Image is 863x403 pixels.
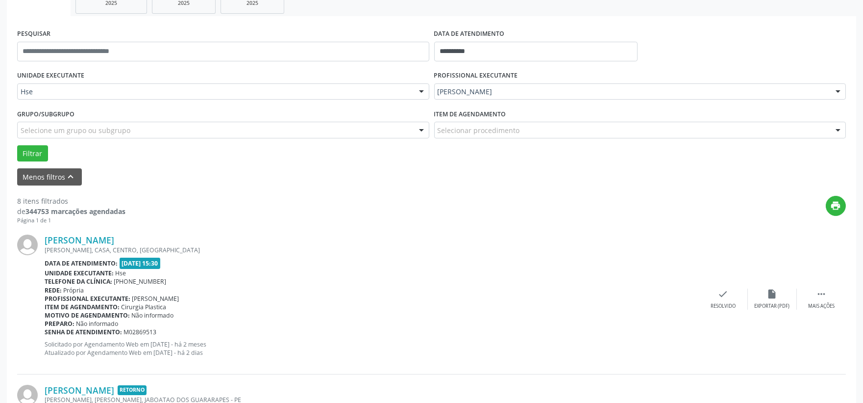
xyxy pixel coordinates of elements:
[25,207,125,216] strong: 344753 marcações agendadas
[45,259,118,268] b: Data de atendimento:
[21,125,130,135] span: Selecione um grupo ou subgrupo
[45,235,114,245] a: [PERSON_NAME]
[17,168,82,186] button: Menos filtroskeyboard_arrow_up
[17,68,84,83] label: UNIDADE EXECUTANTE
[66,171,76,182] i: keyboard_arrow_up
[132,311,174,320] span: Não informado
[45,328,122,336] b: Senha de atendimento:
[17,235,38,255] img: img
[120,258,161,269] span: [DATE] 15:30
[17,216,125,225] div: Página 1 de 1
[711,303,736,310] div: Resolvido
[434,27,505,42] label: DATA DE ATENDIMENTO
[17,27,50,42] label: PESQUISAR
[45,303,120,311] b: Item de agendamento:
[132,295,179,303] span: [PERSON_NAME]
[45,320,74,328] b: Preparo:
[45,277,112,286] b: Telefone da clínica:
[17,206,125,216] div: de
[17,145,48,162] button: Filtrar
[438,125,520,135] span: Selecionar procedimento
[45,295,130,303] b: Profissional executante:
[438,87,826,97] span: [PERSON_NAME]
[45,385,114,396] a: [PERSON_NAME]
[116,269,126,277] span: Hse
[816,289,827,299] i: 
[17,196,125,206] div: 8 itens filtrados
[45,340,699,357] p: Solicitado por Agendamento Web em [DATE] - há 2 meses Atualizado por Agendamento Web em [DATE] - ...
[21,87,409,97] span: Hse
[64,286,84,295] span: Própria
[826,196,846,216] button: print
[118,385,147,396] span: Retorno
[45,246,699,254] div: [PERSON_NAME], CASA, CENTRO, [GEOGRAPHIC_DATA]
[76,320,119,328] span: Não informado
[767,289,778,299] i: insert_drive_file
[124,328,157,336] span: M02869513
[755,303,790,310] div: Exportar (PDF)
[45,269,114,277] b: Unidade executante:
[434,68,518,83] label: PROFISSIONAL EXECUTANTE
[45,311,130,320] b: Motivo de agendamento:
[434,107,506,122] label: Item de agendamento
[808,303,835,310] div: Mais ações
[718,289,729,299] i: check
[17,107,74,122] label: Grupo/Subgrupo
[114,277,167,286] span: [PHONE_NUMBER]
[831,200,841,211] i: print
[45,286,62,295] b: Rede:
[122,303,167,311] span: Cirurgia Plastica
